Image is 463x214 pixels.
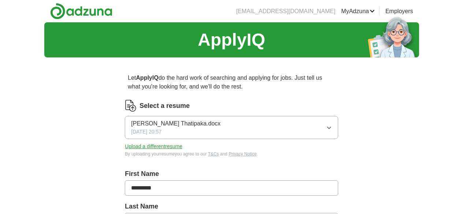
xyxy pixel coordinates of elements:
[125,202,338,211] label: Last Name
[139,101,190,111] label: Select a resume
[136,75,158,81] strong: ApplyIQ
[131,119,220,128] span: [PERSON_NAME] Thatipaka.docx
[198,27,265,53] h1: ApplyIQ
[208,151,219,157] a: T&Cs
[125,151,338,157] div: By uploading your resume you agree to our and .
[50,3,112,19] img: Adzuna logo
[125,143,182,150] button: Upload a differentresume
[236,7,335,16] li: [EMAIL_ADDRESS][DOMAIN_NAME]
[385,7,413,16] a: Employers
[341,7,375,16] a: MyAdzuna
[229,151,257,157] a: Privacy Notice
[125,116,338,139] button: [PERSON_NAME] Thatipaka.docx[DATE] 20:57
[131,128,161,136] span: [DATE] 20:57
[125,100,137,112] img: CV Icon
[125,169,338,179] label: First Name
[125,71,338,94] p: Let do the hard work of searching and applying for jobs. Just tell us what you're looking for, an...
